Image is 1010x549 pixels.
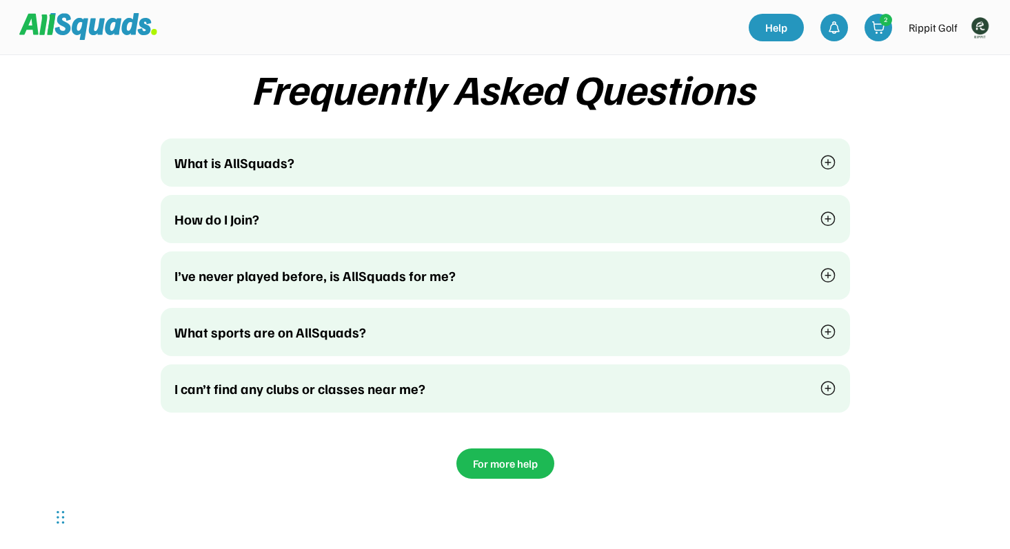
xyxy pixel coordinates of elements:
[456,448,554,479] button: For more help
[174,378,803,399] div: I can’t find any clubs or classes near me?
[820,324,836,340] img: plus-circle%20%281%29.svg
[174,322,803,342] div: What sports are on AllSquads?
[19,13,157,39] img: Squad%20Logo.svg
[827,21,841,34] img: bell-03%20%281%29.svg
[820,380,836,397] img: plus-circle%20%281%29.svg
[749,14,804,41] a: Help
[820,211,836,227] img: plus-circle%20%281%29.svg
[174,209,803,229] div: How do I Join?
[820,267,836,284] img: plus-circle%20%281%29.svg
[909,19,958,36] div: Rippit Golf
[880,14,891,25] div: 2
[251,65,760,111] div: Frequently Asked Questions
[174,152,803,173] div: What is AllSquads?
[174,265,803,286] div: I’ve never played before, is AllSquads for me?
[966,14,993,41] img: Rippitlogov2_green.png
[820,154,836,171] img: plus-circle%20%281%29.svg
[871,21,885,34] img: shopping-cart-01%20%281%29.svg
